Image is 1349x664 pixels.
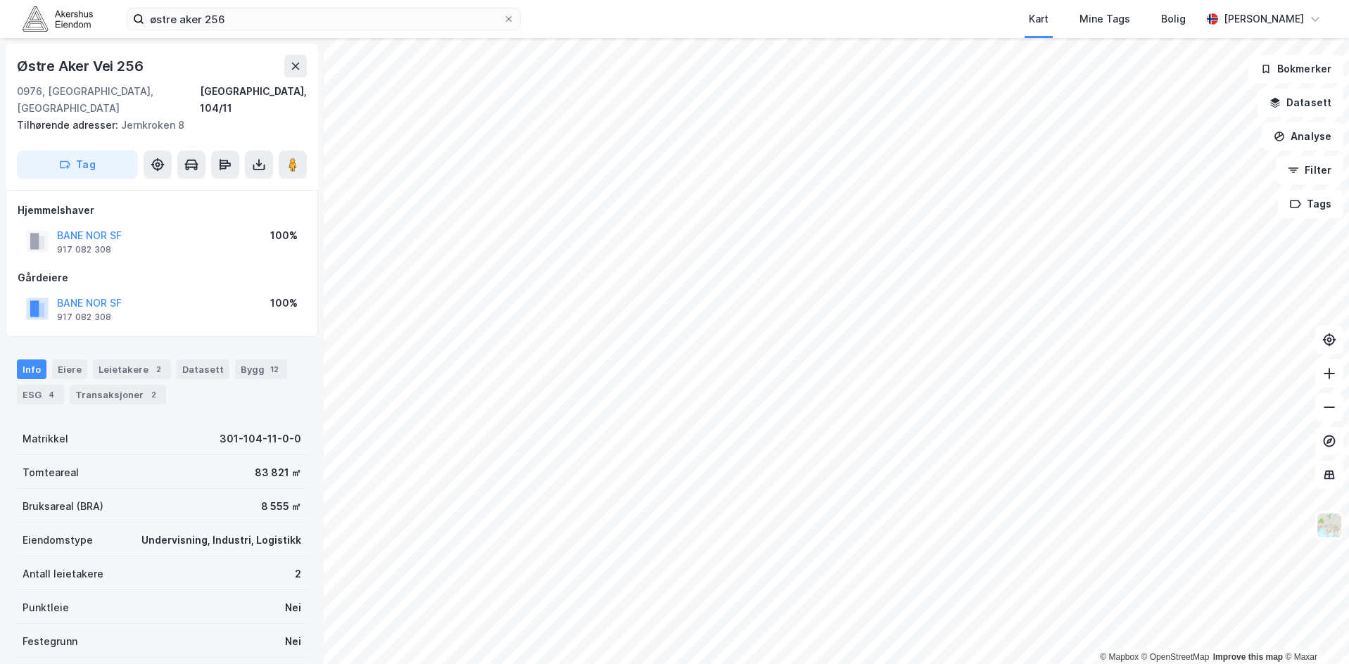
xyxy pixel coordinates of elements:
[200,83,307,117] div: [GEOGRAPHIC_DATA], 104/11
[23,6,93,31] img: akershus-eiendom-logo.9091f326c980b4bce74ccdd9f866810c.svg
[44,388,58,402] div: 4
[270,295,298,312] div: 100%
[144,8,503,30] input: Søk på adresse, matrikkel, gårdeiere, leietakere eller personer
[23,532,93,549] div: Eiendomstype
[1248,55,1343,83] button: Bokmerker
[285,599,301,616] div: Nei
[1079,11,1130,27] div: Mine Tags
[1262,122,1343,151] button: Analyse
[1279,596,1349,664] iframe: Chat Widget
[17,55,146,77] div: Østre Aker Vei 256
[70,385,166,404] div: Transaksjoner
[1278,190,1343,218] button: Tags
[267,362,281,376] div: 12
[23,430,68,447] div: Matrikkel
[151,362,165,376] div: 2
[1213,652,1283,662] a: Improve this map
[23,498,103,515] div: Bruksareal (BRA)
[17,119,121,131] span: Tilhørende adresser:
[17,117,296,134] div: Jernkroken 8
[1161,11,1186,27] div: Bolig
[57,312,111,323] div: 917 082 308
[57,244,111,255] div: 917 082 308
[23,599,69,616] div: Punktleie
[1276,156,1343,184] button: Filter
[1100,652,1139,662] a: Mapbox
[261,498,301,515] div: 8 555 ㎡
[23,566,103,582] div: Antall leietakere
[1258,89,1343,117] button: Datasett
[255,464,301,481] div: 83 821 ㎡
[93,359,171,379] div: Leietakere
[1141,652,1210,662] a: OpenStreetMap
[17,151,138,179] button: Tag
[285,633,301,650] div: Nei
[17,83,200,117] div: 0976, [GEOGRAPHIC_DATA], [GEOGRAPHIC_DATA]
[295,566,301,582] div: 2
[220,430,301,447] div: 301-104-11-0-0
[23,464,79,481] div: Tomteareal
[52,359,87,379] div: Eiere
[1316,512,1343,539] img: Z
[18,269,306,286] div: Gårdeiere
[141,532,301,549] div: Undervisning, Industri, Logistikk
[18,202,306,219] div: Hjemmelshaver
[23,633,77,650] div: Festegrunn
[235,359,287,379] div: Bygg
[1224,11,1304,27] div: [PERSON_NAME]
[17,359,46,379] div: Info
[177,359,229,379] div: Datasett
[270,227,298,244] div: 100%
[1029,11,1049,27] div: Kart
[17,385,64,404] div: ESG
[146,388,160,402] div: 2
[1279,596,1349,664] div: Kontrollprogram for chat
